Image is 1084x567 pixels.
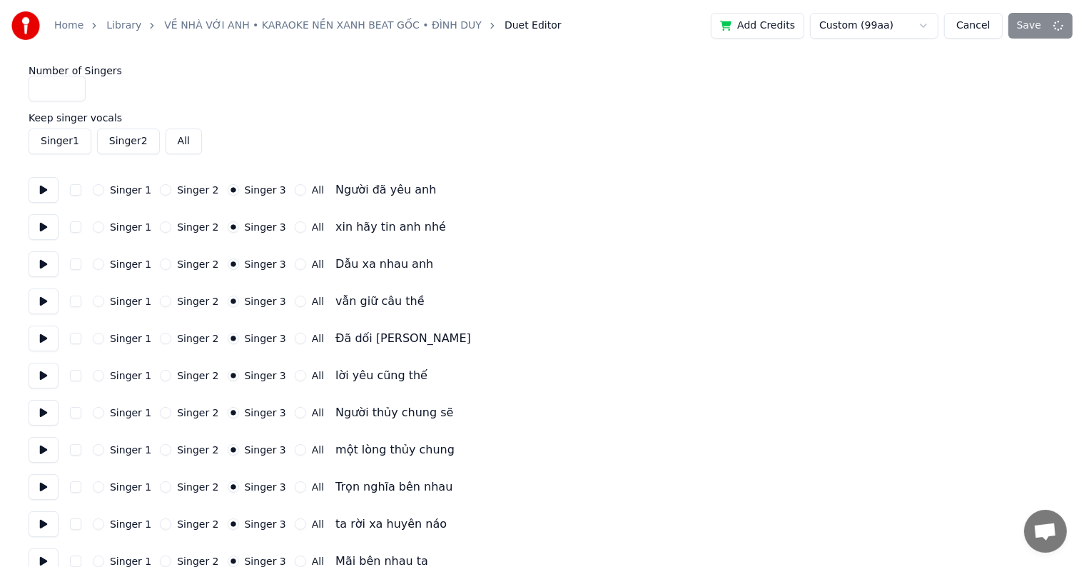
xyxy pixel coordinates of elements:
[177,185,218,195] label: Singer 2
[177,222,218,232] label: Singer 2
[11,11,40,40] img: youka
[245,445,286,455] label: Singer 3
[245,371,286,381] label: Singer 3
[335,256,433,273] div: Dẫu xa nhau anh
[335,367,427,384] div: lời yêu cũng thế
[177,408,218,418] label: Singer 2
[335,516,447,533] div: ta rời xa huyên náo
[335,478,452,496] div: Trọn nghĩa bên nhau
[1024,510,1067,553] div: Open chat
[110,185,151,195] label: Singer 1
[335,181,436,199] div: Người đã yêu anh
[54,19,83,33] a: Home
[335,404,453,421] div: Người thủy chung sẽ
[312,185,324,195] label: All
[312,482,324,492] label: All
[312,371,324,381] label: All
[110,222,151,232] label: Singer 1
[110,296,151,306] label: Singer 1
[177,296,218,306] label: Singer 2
[29,113,1055,123] label: Keep singer vocals
[505,19,562,33] span: Duet Editor
[312,556,324,566] label: All
[110,408,151,418] label: Singer 1
[312,408,324,418] label: All
[177,556,218,566] label: Singer 2
[29,129,91,154] button: Singer1
[312,259,324,269] label: All
[177,482,218,492] label: Singer 2
[245,222,286,232] label: Singer 3
[110,371,151,381] label: Singer 1
[312,519,324,529] label: All
[335,219,446,236] div: xin hãy tin anh nhé
[110,482,151,492] label: Singer 1
[312,222,324,232] label: All
[177,445,218,455] label: Singer 2
[54,19,562,33] nav: breadcrumb
[944,13,1002,39] button: Cancel
[245,519,286,529] label: Singer 3
[312,333,324,343] label: All
[312,296,324,306] label: All
[335,441,455,458] div: một lòng thủy chung
[164,19,482,33] a: VỀ NHÀ VỚI ANH • KARAOKE NỀN XANH BEAT GỐC • ĐÌNH DUY
[335,330,471,347] div: Đã dối [PERSON_NAME]
[106,19,141,33] a: Library
[245,482,286,492] label: Singer 3
[245,333,286,343] label: Singer 3
[711,13,804,39] button: Add Credits
[110,519,151,529] label: Singer 1
[110,259,151,269] label: Singer 1
[177,371,218,381] label: Singer 2
[245,556,286,566] label: Singer 3
[110,445,151,455] label: Singer 1
[177,259,218,269] label: Singer 2
[177,333,218,343] label: Singer 2
[245,185,286,195] label: Singer 3
[245,296,286,306] label: Singer 3
[110,333,151,343] label: Singer 1
[245,259,286,269] label: Singer 3
[312,445,324,455] label: All
[245,408,286,418] label: Singer 3
[335,293,424,310] div: vẫn giữ câu thề
[110,556,151,566] label: Singer 1
[29,66,1055,76] label: Number of Singers
[97,129,160,154] button: Singer2
[166,129,202,154] button: All
[177,519,218,529] label: Singer 2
